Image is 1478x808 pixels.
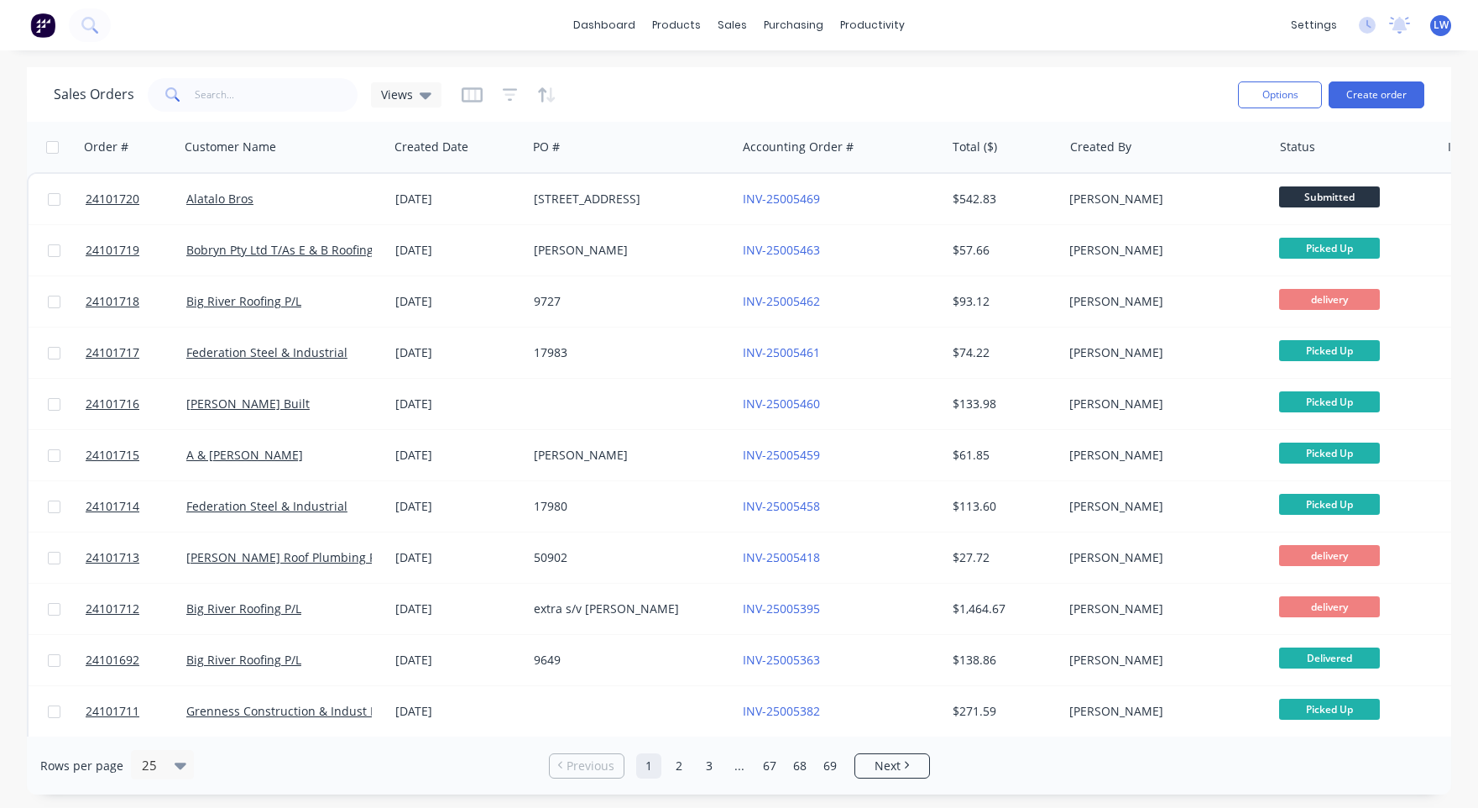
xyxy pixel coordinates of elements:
div: $133.98 [953,396,1051,412]
span: 24101719 [86,242,139,259]
a: Previous page [550,758,624,774]
div: $57.66 [953,242,1051,259]
span: 24101711 [86,703,139,720]
div: [DATE] [395,652,520,669]
input: Search... [195,78,358,112]
div: $93.12 [953,293,1051,310]
a: 24101715 [86,430,186,480]
div: purchasing [755,13,832,38]
button: Options [1238,81,1322,108]
a: INV-25005469 [743,191,820,207]
div: 17980 [534,498,720,515]
a: 24101716 [86,379,186,429]
a: [PERSON_NAME] Built [186,396,310,412]
div: [STREET_ADDRESS] [534,191,720,207]
div: settings [1282,13,1345,38]
span: 24101717 [86,344,139,361]
h1: Sales Orders [54,87,134,102]
span: Picked Up [1279,238,1380,259]
a: INV-25005459 [743,447,820,463]
div: Accounting Order # [743,139,854,155]
a: Page 2 [666,753,692,779]
div: [PERSON_NAME] [1069,242,1256,259]
div: $27.72 [953,549,1051,566]
ul: Pagination [542,753,937,779]
a: Federation Steel & Industrial [186,498,347,514]
a: 24101692 [86,635,186,685]
span: delivery [1279,545,1380,566]
span: Picked Up [1279,699,1380,720]
a: Federation Steel & Industrial [186,344,347,360]
div: [PERSON_NAME] [1069,293,1256,310]
div: 9649 [534,652,720,669]
div: $1,464.67 [953,601,1051,617]
div: products [644,13,709,38]
span: Next [875,758,901,774]
span: 24101718 [86,293,139,310]
div: [DATE] [395,601,520,617]
a: INV-25005458 [743,498,820,514]
div: [DATE] [395,498,520,515]
span: Delivered [1279,648,1380,669]
a: 24101711 [86,686,186,737]
div: $113.60 [953,498,1051,515]
div: [DATE] [395,191,520,207]
a: 24101714 [86,481,186,532]
a: dashboard [565,13,644,38]
a: 24101712 [86,584,186,634]
a: Grenness Construction & Indust Mgt [186,703,392,719]
span: Picked Up [1279,494,1380,515]
a: Big River Roofing P/L [186,601,301,616]
a: Big River Roofing P/L [186,293,301,309]
div: extra s/v [PERSON_NAME] [534,601,720,617]
span: 24101692 [86,652,139,669]
span: 24101712 [86,601,139,617]
a: INV-25005395 [743,601,820,616]
span: 24101714 [86,498,139,515]
div: sales [709,13,755,38]
div: Created Date [394,139,468,155]
a: [PERSON_NAME] Roof Plumbing Pty Ltd [186,549,407,565]
a: INV-25005418 [743,549,820,565]
div: [DATE] [395,703,520,720]
span: LW [1434,18,1449,33]
span: 24101715 [86,447,139,464]
a: Bobryn Pty Ltd T/As E & B Roofing [186,242,373,258]
button: Create order [1329,81,1424,108]
a: Page 1 is your current page [636,753,661,779]
div: [PERSON_NAME] [1069,652,1256,669]
div: [DATE] [395,293,520,310]
span: Picked Up [1279,391,1380,412]
a: INV-25005363 [743,652,820,668]
img: Factory [30,13,55,38]
span: Picked Up [1279,340,1380,361]
a: INV-25005461 [743,344,820,360]
span: Views [381,86,413,103]
div: $61.85 [953,447,1051,464]
a: INV-25005382 [743,703,820,719]
div: PO # [533,139,560,155]
span: Submitted [1279,186,1380,207]
div: [PERSON_NAME] [534,242,720,259]
a: Next page [855,758,929,774]
a: Page 69 [817,753,843,779]
div: productivity [832,13,913,38]
div: Order # [84,139,128,155]
div: $74.22 [953,344,1051,361]
div: 9727 [534,293,720,310]
div: Created By [1070,139,1131,155]
div: 17983 [534,344,720,361]
span: 24101716 [86,396,139,412]
span: Picked Up [1279,443,1380,464]
div: [PERSON_NAME] [1069,396,1256,412]
div: [DATE] [395,242,520,259]
a: 24101717 [86,328,186,378]
a: 24101718 [86,276,186,327]
span: 24101713 [86,549,139,566]
div: Status [1280,139,1315,155]
div: Customer Name [185,139,276,155]
div: [DATE] [395,396,520,412]
div: [PERSON_NAME] [1069,498,1256,515]
div: $271.59 [953,703,1051,720]
div: $542.83 [953,191,1051,207]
